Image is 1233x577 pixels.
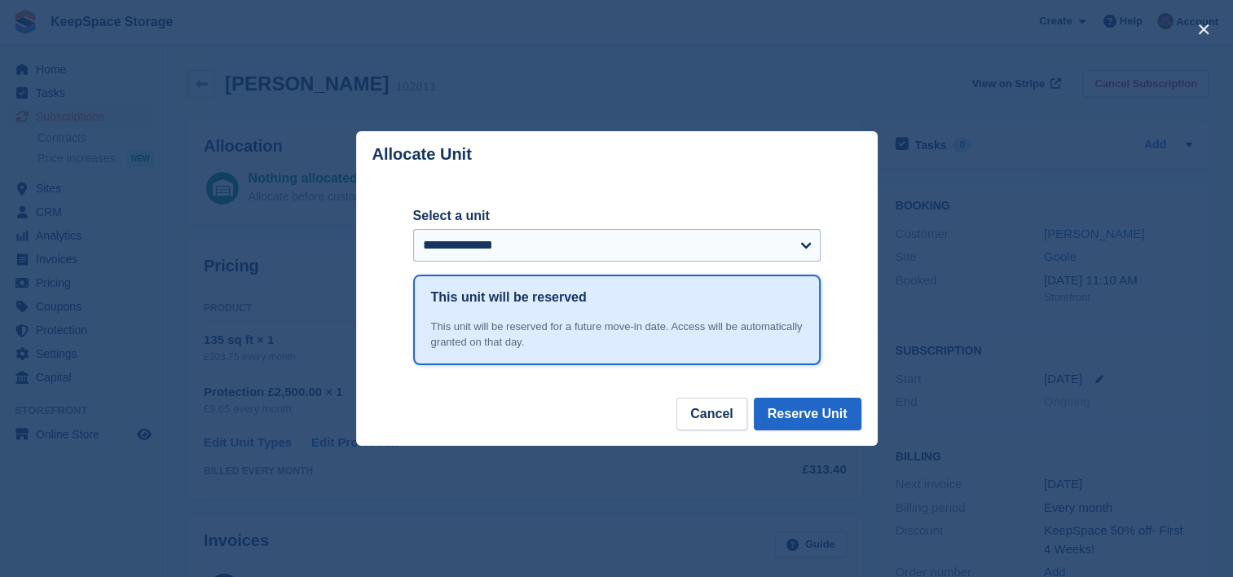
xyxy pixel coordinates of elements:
button: close [1191,16,1217,42]
div: This unit will be reserved for a future move-in date. Access will be automatically granted on tha... [431,319,803,350]
button: Reserve Unit [754,398,861,430]
label: Select a unit [413,206,821,226]
h1: This unit will be reserved [431,288,587,307]
p: Allocate Unit [372,145,472,164]
button: Cancel [676,398,746,430]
